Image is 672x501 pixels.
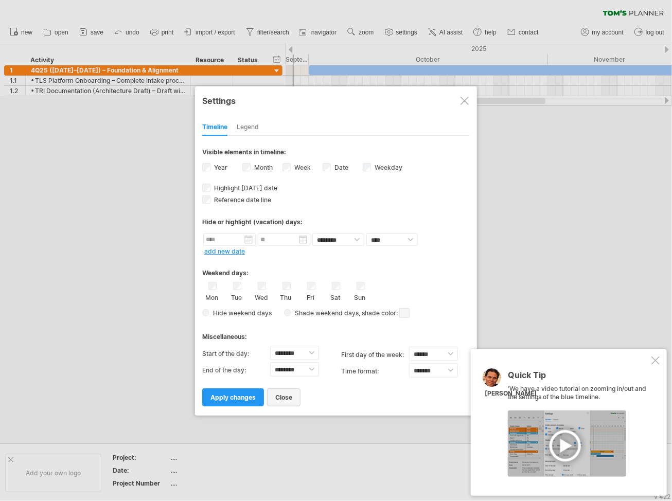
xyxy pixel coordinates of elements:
[237,119,259,136] div: Legend
[353,292,366,301] label: Sun
[230,292,243,301] label: Tue
[212,164,227,171] label: Year
[202,148,470,159] div: Visible elements in timeline:
[267,388,300,406] a: close
[508,371,649,385] div: Quick Tip
[252,164,273,171] label: Month
[291,309,359,317] span: Shade weekend days
[202,91,470,110] div: Settings
[304,292,317,301] label: Fri
[202,388,264,406] a: apply changes
[202,362,270,379] label: End of the day:
[202,119,227,136] div: Timeline
[202,259,470,279] div: Weekend days:
[359,307,410,319] span: , shade color:
[373,164,402,171] label: Weekday
[202,218,470,226] div: Hide or highlight (vacation) days:
[209,309,272,317] span: Hide weekend days
[255,292,268,301] label: Wed
[399,308,410,318] span: click here to change the shade color
[204,247,245,255] a: add new date
[275,393,292,401] span: close
[341,363,409,380] label: Time format:
[210,393,256,401] span: apply changes
[205,292,218,301] label: Mon
[329,292,342,301] label: Sat
[485,389,537,398] div: [PERSON_NAME]
[332,164,348,171] label: Date
[279,292,292,301] label: Thu
[202,323,470,343] div: Miscellaneous:
[212,196,271,204] span: Reference date line
[202,346,270,362] label: Start of the day:
[292,164,311,171] label: Week
[212,184,277,192] span: Highlight [DATE] date
[341,347,409,363] label: first day of the week:
[508,371,649,477] div: 'We have a video tutorial on zooming in/out and the settings of the blue timeline.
